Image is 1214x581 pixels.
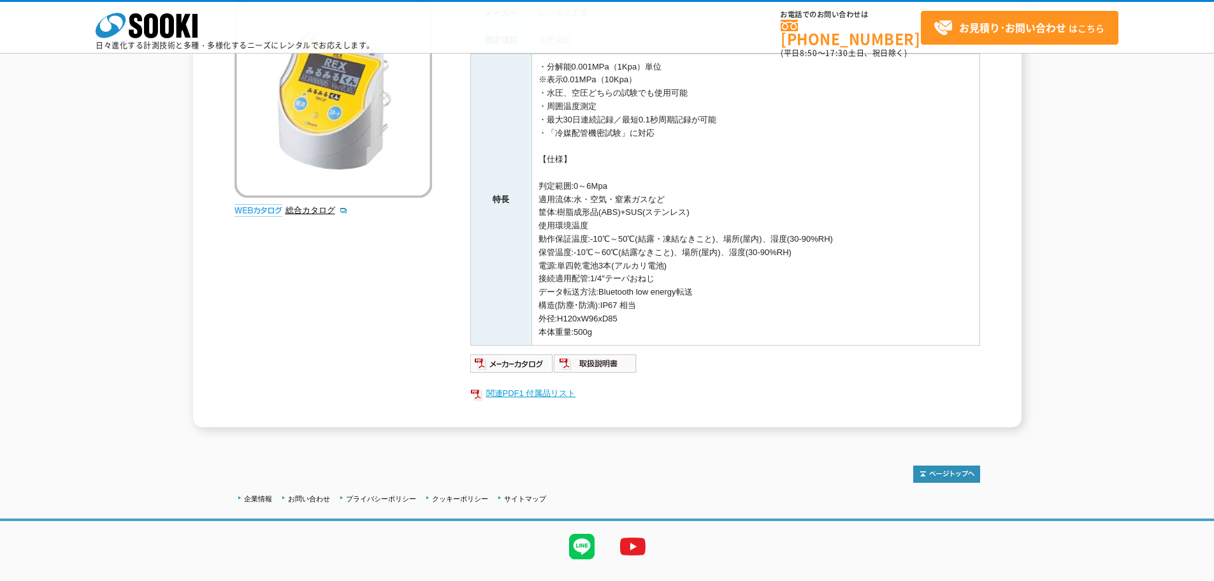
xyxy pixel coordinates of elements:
[781,11,921,18] span: お電話でのお問い合わせは
[470,385,980,402] a: 関連PDF1 付属品リスト
[432,495,488,503] a: クッキーポリシー
[607,521,658,572] img: YouTube
[470,353,554,374] img: メーカーカタログ
[288,495,330,503] a: お問い合わせ
[781,47,907,59] span: (平日 ～ 土日、祝日除く)
[470,54,531,346] th: 特長
[825,47,848,59] span: 17:30
[554,362,637,372] a: 取扱説明書
[235,204,282,217] img: webカタログ
[470,362,554,372] a: メーカーカタログ
[934,18,1104,38] span: はこちら
[554,353,637,374] img: 取扱説明書
[96,41,375,49] p: 日々進化する計測技術と多種・多様化するニーズにレンタルでお応えします。
[921,11,1118,45] a: お見積り･お問い合わせはこちら
[346,495,416,503] a: プライバシーポリシー
[531,54,979,346] td: ・分解能0.001MPa（1Kpa）単位 ※表示0.01MPa（10Kpa） ・水圧、空圧どちらの試験でも使用可能 ・周囲温度測定 ・最大30日連続記録／最短0.1秒周期記録が可能 ・「冷媒配管...
[556,521,607,572] img: LINE
[959,20,1066,35] strong: お見積り･お問い合わせ
[913,466,980,483] img: トップページへ
[781,20,921,46] a: [PHONE_NUMBER]
[800,47,818,59] span: 8:50
[504,495,546,503] a: サイトマップ
[285,205,348,215] a: 総合カタログ
[244,495,272,503] a: 企業情報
